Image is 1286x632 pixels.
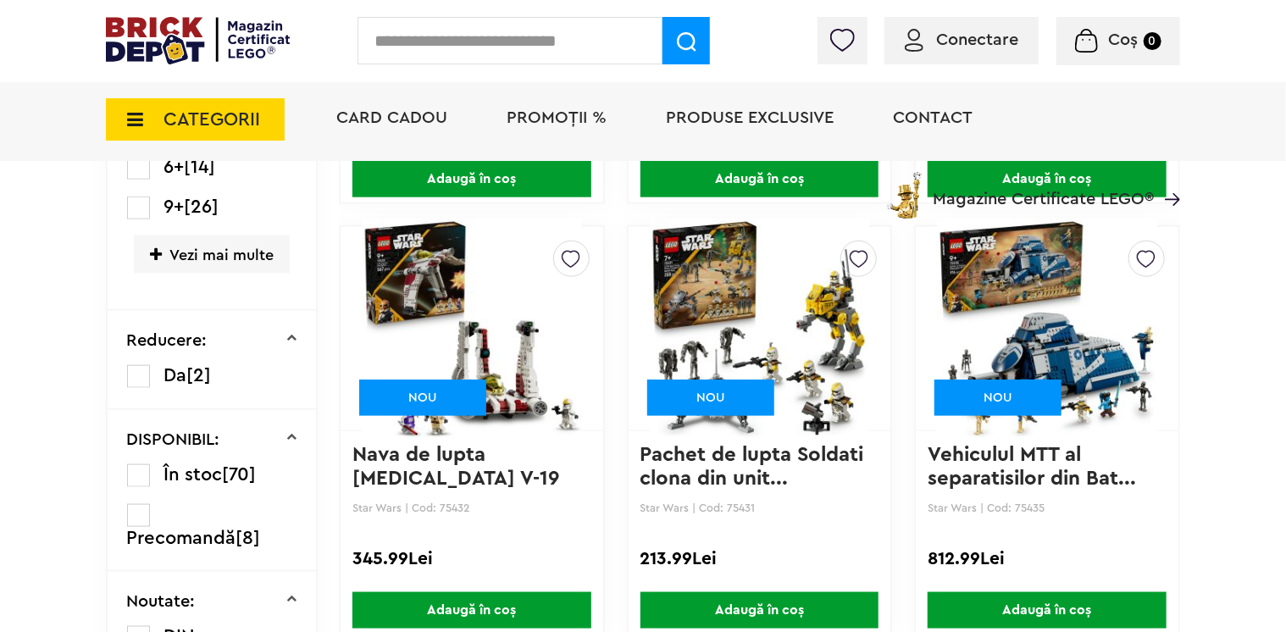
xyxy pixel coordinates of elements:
[127,529,236,547] span: Precomandă
[666,109,834,126] a: Produse exclusive
[352,445,564,513] a: Nava de lupta [MEDICAL_DATA] V-19 Torrent
[362,210,582,447] img: Nava de lupta stelara V-19 Torrent
[236,529,261,547] span: [8]
[893,109,973,126] a: Contact
[934,380,1062,416] div: NOU
[352,548,591,570] div: 345.99Lei
[937,210,1157,447] img: Vehiculul MTT al separatisilor din Batalia de pe Felucia
[352,502,591,514] p: Star Wars | Cod: 75432
[164,465,223,484] span: În stoc
[1109,31,1139,48] span: Coș
[928,548,1167,570] div: 812.99Lei
[336,109,447,126] a: Card Cadou
[629,592,891,629] a: Adaugă în coș
[352,592,591,629] span: Adaugă în coș
[127,431,220,448] p: DISPONIBIL:
[127,593,196,610] p: Noutate:
[187,366,212,385] span: [2]
[640,548,879,570] div: 213.99Lei
[640,592,879,629] span: Adaugă în coș
[640,502,879,514] p: Star Wars | Cod: 75431
[1144,32,1161,50] small: 0
[223,465,257,484] span: [70]
[134,236,290,274] span: Vezi mai multe
[164,110,260,129] span: CATEGORII
[647,380,774,416] div: NOU
[640,445,870,489] a: Pachet de lupta Soldati clona din unit...
[928,592,1167,629] span: Adaugă în coș
[507,109,607,126] a: PROMOȚII %
[341,592,603,629] a: Adaugă în coș
[933,169,1154,208] span: Magazine Certificate LEGO®
[936,31,1018,48] span: Conectare
[905,31,1018,48] a: Conectare
[359,380,486,416] div: NOU
[928,445,1136,489] a: Vehiculul MTT al separatisilor din Bat...
[127,332,208,349] p: Reducere:
[650,210,870,447] img: Pachet de lupta Soldati clona din unitatea stelara 327
[164,366,187,385] span: Da
[928,502,1167,514] p: Star Wars | Cod: 75435
[916,592,1178,629] a: Adaugă în coș
[1154,169,1180,186] a: Magazine Certificate LEGO®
